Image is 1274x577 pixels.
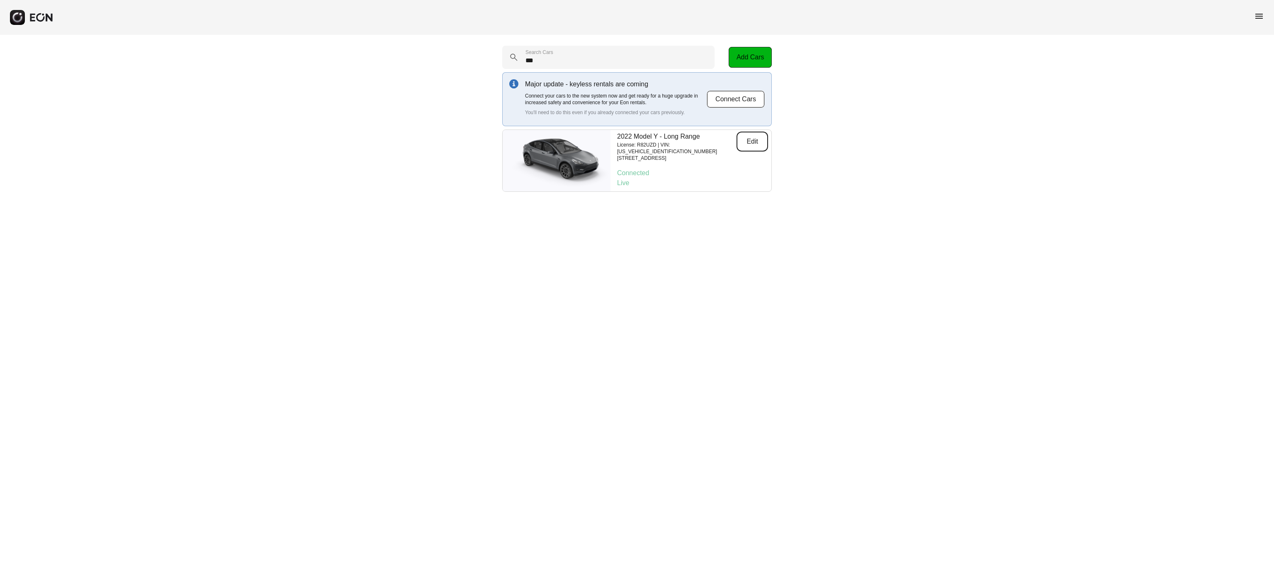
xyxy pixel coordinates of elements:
[617,132,737,142] p: 2022 Model Y - Long Range
[525,49,553,56] label: Search Cars
[737,132,768,152] button: Edit
[1254,11,1264,21] span: menu
[729,47,772,68] button: Add Cars
[707,90,765,108] button: Connect Cars
[503,134,610,188] img: car
[525,79,707,89] p: Major update - keyless rentals are coming
[509,79,518,88] img: info
[525,109,707,116] p: You'll need to do this even if you already connected your cars previously.
[617,155,737,161] p: [STREET_ADDRESS]
[525,93,707,106] p: Connect your cars to the new system now and get ready for a huge upgrade in increased safety and ...
[617,168,768,178] p: Connected
[617,142,737,155] p: License: R82UZD | VIN: [US_VEHICLE_IDENTIFICATION_NUMBER]
[617,178,768,188] p: Live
